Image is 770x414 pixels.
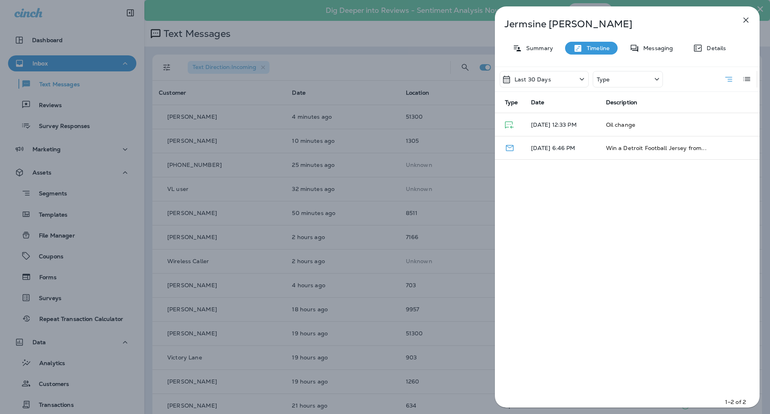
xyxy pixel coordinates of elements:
p: Type [597,76,610,83]
span: Date [531,99,545,106]
p: [DATE] 12:33 PM [531,122,593,128]
span: Type [505,99,518,106]
span: Email - Delivered [505,144,515,151]
button: Log View [739,71,755,87]
span: Win a Detroit Football Jersey from... [606,144,707,152]
p: Messaging [639,45,673,51]
span: Oil change [606,121,635,128]
p: [DATE] 6:46 PM [531,145,593,151]
span: Description [606,99,638,106]
p: Jermsine [PERSON_NAME] [505,18,723,30]
p: Details [703,45,726,51]
button: Summary View [721,71,737,87]
p: Last 30 Days [515,76,551,83]
span: Text Message - Received [505,121,514,128]
p: 1–2 of 2 [725,398,746,406]
p: Summary [522,45,553,51]
p: Timeline [583,45,610,51]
